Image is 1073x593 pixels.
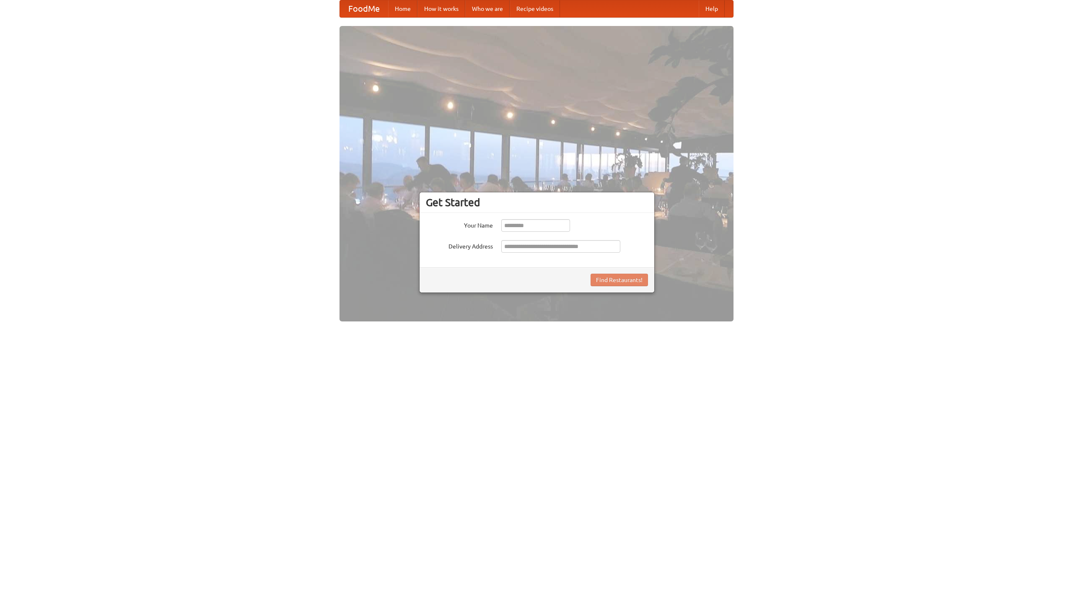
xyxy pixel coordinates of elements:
h3: Get Started [426,196,648,209]
a: How it works [417,0,465,17]
a: Who we are [465,0,510,17]
a: FoodMe [340,0,388,17]
label: Your Name [426,219,493,230]
a: Help [699,0,725,17]
a: Home [388,0,417,17]
button: Find Restaurants! [591,274,648,286]
label: Delivery Address [426,240,493,251]
a: Recipe videos [510,0,560,17]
